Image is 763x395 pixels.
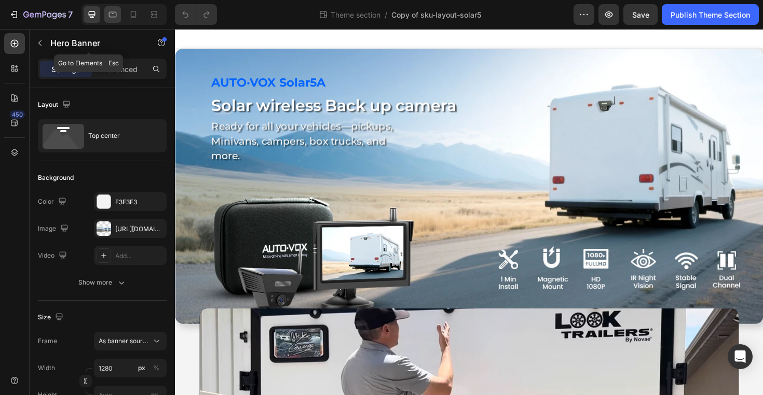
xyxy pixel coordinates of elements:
span: As banner source [99,336,149,346]
div: Top center [88,124,152,148]
button: As banner source [94,332,167,350]
span: Copy of sku-layout-solar5 [391,9,481,20]
button: Publish Theme Section [662,4,759,25]
div: Video [38,249,69,263]
div: Add... [115,251,164,261]
div: Size [38,311,65,325]
div: Undo/Redo [175,4,217,25]
div: Open Intercom Messenger [728,344,753,369]
p: Hero Banner [50,37,139,49]
div: % [153,363,159,373]
div: 450 [10,110,25,119]
input: px% [94,359,167,377]
div: Background [38,173,74,182]
button: Save [623,4,658,25]
span: / [385,9,387,20]
iframe: Design area [175,29,763,395]
button: % [135,362,148,374]
div: Color [38,195,69,209]
div: F3F3F3 [115,198,164,207]
button: px [150,362,162,374]
p: Advanced [102,64,138,75]
div: Layout [38,98,73,112]
label: Width [38,363,55,373]
div: [URL][DOMAIN_NAME] [115,224,164,234]
div: Image [38,222,71,236]
button: 7 [4,4,77,25]
span: Theme section [329,9,383,20]
label: Frame [38,336,57,346]
div: Publish Theme Section [671,9,750,20]
p: Settings [51,64,80,75]
button: Show more [38,273,167,292]
div: px [138,363,145,373]
div: Show more [78,277,127,288]
p: 7 [68,8,73,21]
span: Save [632,10,649,19]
